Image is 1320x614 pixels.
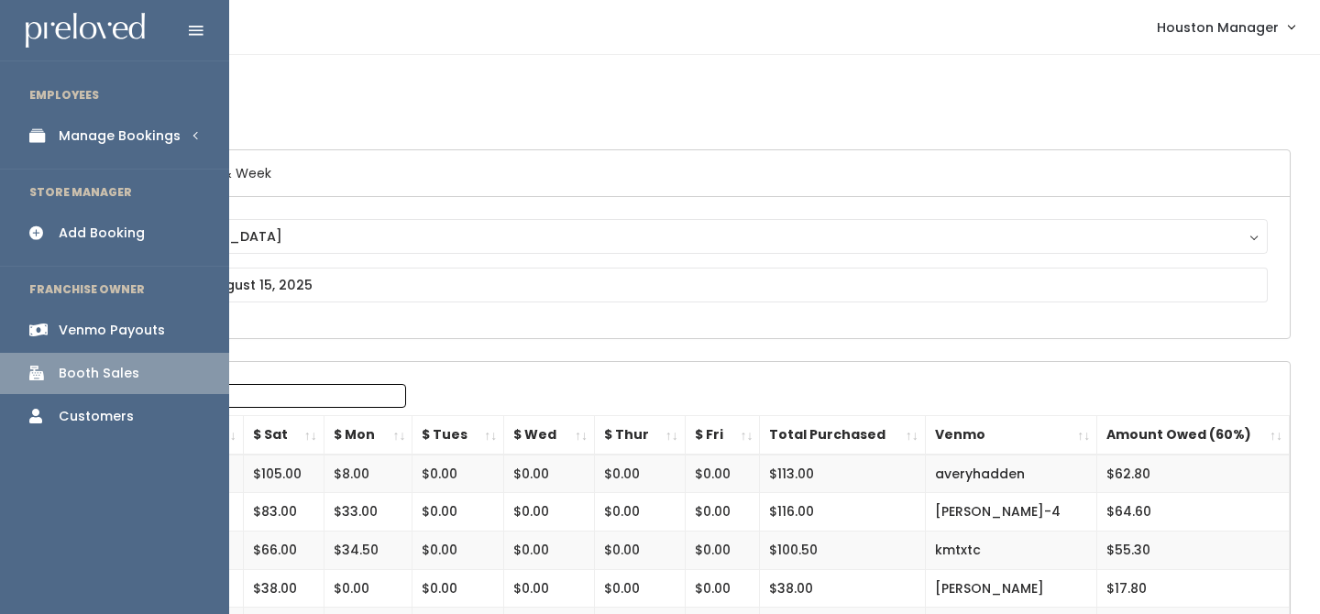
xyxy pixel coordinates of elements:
td: $100.50 [760,531,925,569]
td: $0.00 [685,493,760,532]
td: $62.80 [1097,455,1290,493]
div: Venmo Payouts [59,321,165,340]
label: Search: [105,384,406,408]
td: $38.00 [760,569,925,608]
td: $0.00 [504,493,595,532]
input: August 9 - August 15, 2025 [116,268,1268,302]
td: $113.00 [760,455,925,493]
h4: Booth Sales [93,77,1291,127]
th: $ Tues: activate to sort column ascending [412,416,504,455]
td: $116.00 [760,493,925,532]
td: $0.00 [412,569,504,608]
td: $0.00 [594,531,685,569]
div: Manage Bookings [59,126,181,146]
td: $0.00 [412,531,504,569]
td: $33.00 [324,493,412,532]
td: [PERSON_NAME]-4 [925,493,1097,532]
td: $0.00 [685,531,760,569]
div: Customers [59,407,134,426]
a: Houston Manager [1138,7,1313,47]
th: $ Fri: activate to sort column ascending [685,416,760,455]
td: $0.00 [594,493,685,532]
th: $ Sat: activate to sort column ascending [243,416,324,455]
span: Houston Manager [1157,17,1279,38]
th: $ Thur: activate to sort column ascending [594,416,685,455]
th: Amount Owed (60%): activate to sort column ascending [1097,416,1290,455]
div: Add Booking [59,224,145,243]
td: $8.00 [324,455,412,493]
td: $0.00 [504,455,595,493]
th: Total Purchased: activate to sort column ascending [760,416,925,455]
img: preloved logo [26,13,145,49]
td: $66.00 [243,531,324,569]
div: [GEOGRAPHIC_DATA] [134,226,1250,247]
button: [GEOGRAPHIC_DATA] [116,219,1268,254]
td: kmtxtc [925,531,1097,569]
td: $34.50 [324,531,412,569]
th: Venmo: activate to sort column ascending [925,416,1097,455]
div: Booth Sales [59,364,139,383]
th: $ Wed: activate to sort column ascending [504,416,595,455]
td: $0.00 [685,569,760,608]
h6: Select Location & Week [94,150,1290,197]
td: $0.00 [594,569,685,608]
td: $0.00 [504,569,595,608]
td: $83.00 [243,493,324,532]
td: $0.00 [504,531,595,569]
input: Search: [172,384,406,408]
td: $0.00 [685,455,760,493]
td: $0.00 [412,455,504,493]
td: $64.60 [1097,493,1290,532]
td: $105.00 [243,455,324,493]
td: [PERSON_NAME] [925,569,1097,608]
td: $17.80 [1097,569,1290,608]
td: $0.00 [324,569,412,608]
td: $55.30 [1097,531,1290,569]
td: $0.00 [594,455,685,493]
td: $38.00 [243,569,324,608]
td: $0.00 [412,493,504,532]
th: $ Mon: activate to sort column ascending [324,416,412,455]
td: averyhadden [925,455,1097,493]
